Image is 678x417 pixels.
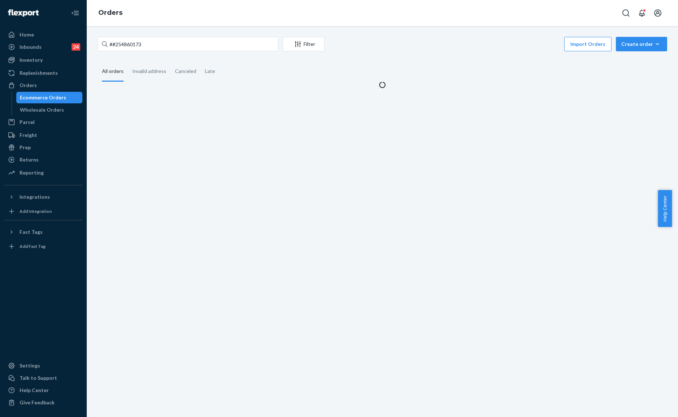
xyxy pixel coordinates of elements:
a: Orders [98,9,123,17]
button: Help Center [658,190,672,227]
div: Inventory [20,56,43,64]
button: Integrations [4,191,82,203]
div: Reporting [20,169,44,176]
div: Give Feedback [20,399,55,406]
a: Parcel [4,116,82,128]
div: Fast Tags [20,228,43,236]
div: Returns [20,156,39,163]
a: Add Fast Tag [4,241,82,252]
a: Add Integration [4,206,82,217]
div: Settings [20,362,40,369]
div: 24 [72,43,80,51]
button: Fast Tags [4,226,82,238]
button: Filter [283,37,325,51]
div: Inbounds [20,43,42,51]
a: Talk to Support [4,372,82,384]
a: Help Center [4,384,82,396]
div: Ecommerce Orders [20,94,66,101]
div: Filter [283,40,324,48]
a: Reporting [4,167,82,179]
a: Returns [4,154,82,165]
a: Ecommerce Orders [16,92,83,103]
button: Open Search Box [619,6,633,20]
div: Prep [20,144,31,151]
div: Wholesale Orders [20,106,64,113]
div: Invalid address [132,62,166,81]
a: Orders [4,79,82,91]
div: Freight [20,132,37,139]
div: Help Center [20,387,49,394]
div: Home [20,31,34,38]
a: Settings [4,360,82,371]
a: Prep [4,142,82,153]
div: Replenishments [20,69,58,77]
input: Search orders [98,37,278,51]
div: Integrations [20,193,50,201]
div: Orders [20,82,37,89]
a: Inventory [4,54,82,66]
div: Create order [621,40,662,48]
button: Import Orders [564,37,612,51]
button: Create order [616,37,667,51]
a: Replenishments [4,67,82,79]
div: Add Fast Tag [20,243,46,249]
a: Wholesale Orders [16,104,83,116]
div: Late [205,62,215,81]
div: Canceled [175,62,196,81]
button: Open account menu [651,6,665,20]
div: All orders [102,62,124,82]
button: Give Feedback [4,397,82,408]
a: Home [4,29,82,40]
div: Parcel [20,119,35,126]
button: Close Navigation [68,6,82,20]
ol: breadcrumbs [93,3,128,23]
div: Add Integration [20,208,52,214]
a: Freight [4,129,82,141]
div: Talk to Support [20,374,57,382]
a: Inbounds24 [4,41,82,53]
button: Open notifications [635,6,649,20]
img: Flexport logo [8,9,39,17]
